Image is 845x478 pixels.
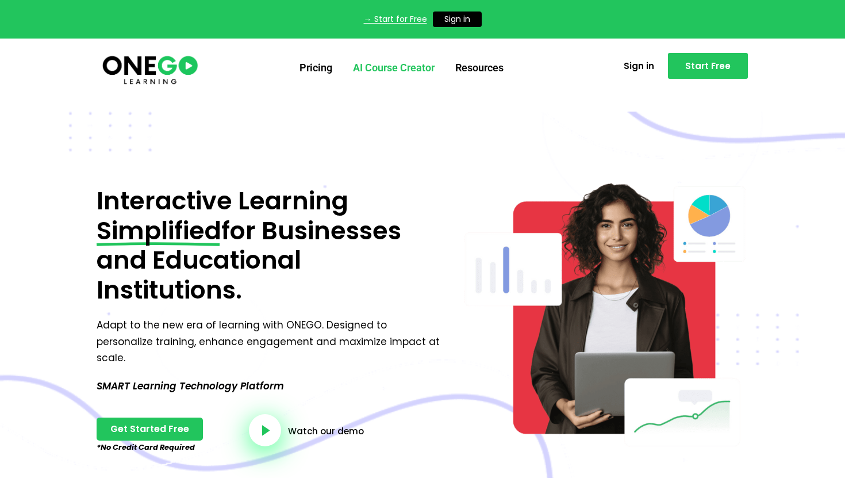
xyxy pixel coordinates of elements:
[624,62,654,70] span: Sign in
[685,62,731,70] span: Start Free
[97,216,221,246] span: Simplified
[97,213,401,307] span: for Businesses and Educational Institutions.
[97,378,444,395] p: SMART Learning Technology Platform
[97,418,203,441] a: Get Started Free
[110,425,189,434] span: Get Started Free
[343,53,445,83] a: AI Course Creator
[97,442,195,453] em: *No Credit Card Required
[289,53,343,83] a: Pricing
[364,13,427,25] a: → Start for Free
[610,55,668,77] a: Sign in
[668,53,748,79] a: Start Free
[249,414,281,446] a: video-button
[97,317,444,367] p: Adapt to the new era of learning with ONEGO. Designed to personalize training, enhance engagement...
[433,12,482,27] a: Sign in
[288,427,364,435] a: Watch our demo
[445,53,514,83] a: Resources
[97,183,348,218] span: Interactive Learning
